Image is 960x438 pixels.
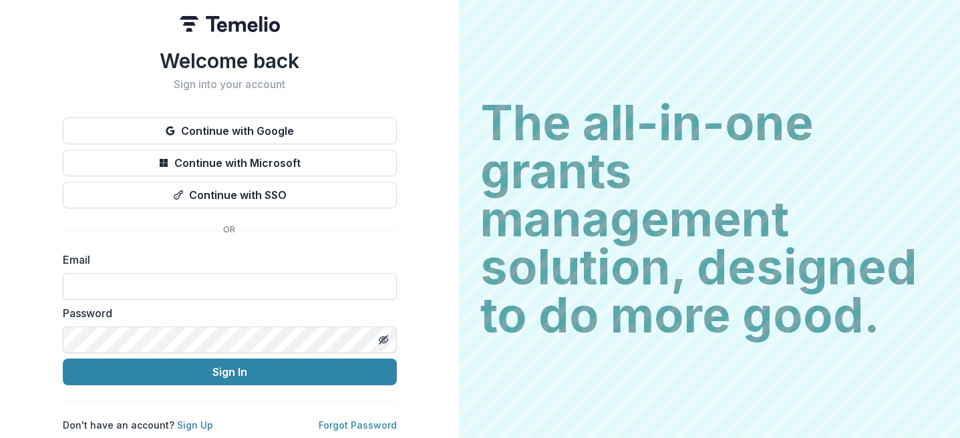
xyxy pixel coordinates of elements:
[63,118,397,144] button: Continue with Google
[373,329,394,351] button: Toggle password visibility
[180,16,280,32] img: Temelio
[63,359,397,385] button: Sign In
[177,419,213,431] a: Sign Up
[63,78,397,91] h2: Sign into your account
[63,49,397,73] h1: Welcome back
[63,418,213,432] p: Don't have an account?
[63,150,397,176] button: Continue with Microsoft
[63,252,389,268] label: Email
[319,419,397,431] a: Forgot Password
[63,305,389,321] label: Password
[63,182,397,208] button: Continue with SSO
